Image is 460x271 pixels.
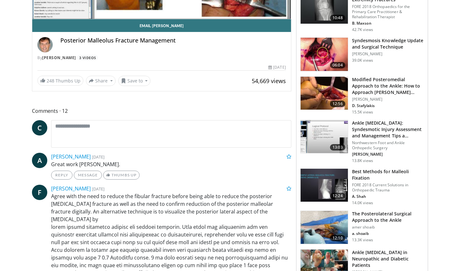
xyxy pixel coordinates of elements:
[51,153,91,160] a: [PERSON_NAME]
[352,152,424,157] p: [PERSON_NAME]
[37,55,286,61] div: By
[330,144,345,151] span: 13:03
[352,158,373,163] p: 13.8K views
[330,15,345,21] span: 10:48
[352,51,424,57] p: [PERSON_NAME]
[300,168,424,205] a: 12:24 Best Methods for Malleoli Fixation FORE 2018 Current Solutions in Orthopaedic Trauma A. Sha...
[300,120,424,163] a: 13:03 Ankle [MEDICAL_DATA]: Syndesmotic Injury Assessment and Management Tips a… Northwestern Foo...
[86,76,116,86] button: Share
[32,185,47,200] a: F
[352,27,373,32] p: 42.7K views
[252,77,286,85] span: 54,669 views
[352,231,424,236] p: a. shoaib
[300,37,424,71] a: 06:04 Syndesmosis Knowledge Update and Surgical Technique [PERSON_NAME] 39.0K views
[301,38,348,71] img: XzOTlMlQSGUnbGTX4xMDoxOjBzMTt2bJ.150x105_q85_crop-smart_upscale.jpg
[60,37,286,44] h4: Posterior Malleolus Fracture Management
[268,65,286,70] div: [DATE]
[352,182,424,193] p: FORE 2018 Current Solutions in Orthopaedic Trauma
[51,185,91,192] a: [PERSON_NAME]
[352,237,373,243] p: 13.3K views
[37,76,83,86] a: 248 Thumbs Up
[352,97,424,102] p: [PERSON_NAME]
[352,211,424,223] h3: The Posterolateral Surgical Approach to the Ankle
[352,168,424,181] h3: Best Methods for Malleoli Fixation
[352,21,424,26] p: B. Maxson
[352,103,424,108] p: D. Stafylakis
[352,76,424,96] h3: Modified Posteromedial Approach to the Ankle: How to Approach [PERSON_NAME]…
[330,101,345,107] span: 12:56
[47,78,54,84] span: 248
[301,77,348,110] img: ae8508ed-6896-40ca-bae0-71b8ded2400a.150x105_q85_crop-smart_upscale.jpg
[74,171,102,180] a: Message
[301,211,348,244] img: 06e919cc-1148-4201-9eba-894c9dd10b83.150x105_q85_crop-smart_upscale.jpg
[32,153,47,168] a: A
[42,55,76,60] a: [PERSON_NAME]
[51,171,73,180] a: Reply
[92,154,104,160] small: [DATE]
[352,120,424,139] h3: Ankle [MEDICAL_DATA]: Syndesmotic Injury Assessment and Management Tips a…
[37,37,53,52] img: Avatar
[300,211,424,244] a: 12:10 The Posterolateral Surgical Approach to the Ankle amer shoaib a. shoaib 13.3K views
[301,120,348,153] img: 476a2f31-7f3f-4e9d-9d33-f87c8a4a8783.150x105_q85_crop-smart_upscale.jpg
[330,193,345,199] span: 12:24
[51,160,291,168] p: Great work [PERSON_NAME].
[301,169,348,202] img: bb3c647c-2c54-4102-bd4b-4b25814f39ee.150x105_q85_crop-smart_upscale.jpg
[32,120,47,135] a: C
[92,186,104,192] small: [DATE]
[352,58,373,63] p: 39.0K views
[352,37,424,50] h3: Syndesmosis Knowledge Update and Surgical Technique
[32,107,291,115] span: Comments 12
[352,4,424,19] p: FORE 2018 Orthopaedics for the Primary Care Practitioner & Rehabilitation Therapist
[77,55,98,60] a: 3 Videos
[352,249,424,268] h3: Ankle [MEDICAL_DATA] in Neuropathic and Diabetic Patients
[330,62,345,68] span: 06:04
[300,76,424,115] a: 12:56 Modified Posteromedial Approach to the Ankle: How to Approach [PERSON_NAME]… [PERSON_NAME] ...
[330,235,345,241] span: 12:10
[352,194,424,199] p: A. Shah
[352,140,424,151] p: Northwestern Foot and Ankle Orthopedic Surgery
[32,19,291,32] a: Email [PERSON_NAME]
[352,110,373,115] p: 15.5K views
[103,171,139,180] a: Thumbs Up
[352,200,373,205] p: 14.0K views
[352,225,424,230] p: amer shoaib
[118,76,151,86] button: Save to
